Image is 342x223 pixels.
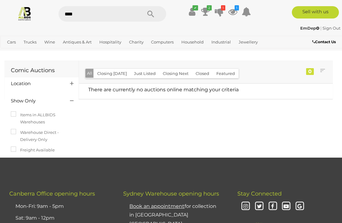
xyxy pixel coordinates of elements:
i: 2 [207,5,212,10]
b: Contact Us [312,39,336,44]
a: Household [179,37,206,47]
u: Book an appointment [129,203,184,209]
i: Instagram [240,201,251,212]
a: [GEOGRAPHIC_DATA] [45,47,93,57]
a: Antiques & Art [60,37,94,47]
label: Warehouse Direct - Delivery Only [11,129,72,143]
a: Industrial [209,37,233,47]
button: Just Listed [130,69,159,78]
a: Sell with us [292,6,339,19]
div: 0 [306,68,314,75]
i: 1 [235,5,239,10]
label: Items in ALLBIDS Warehouses [11,111,72,126]
button: Closing [DATE] [93,69,131,78]
button: Closing Next [159,69,192,78]
a: 2 [201,6,210,17]
a: EmDep [300,26,320,31]
a: 1 [228,6,237,17]
i: Facebook [267,201,278,212]
a: Wine [42,37,58,47]
i: ✔ [193,5,198,10]
button: Closed [192,69,213,78]
i: Twitter [254,201,265,212]
a: Sign Out [323,26,340,31]
i: Google [294,201,305,212]
a: Jewellery [236,37,260,47]
span: There are currently no auctions online matching your criteria [88,87,239,93]
strong: EmDep [300,26,319,31]
span: Sydney Warehouse opening hours [123,190,219,197]
a: Office [5,47,21,57]
a: Charity [127,37,146,47]
span: | [320,26,322,31]
a: 1 [214,6,224,17]
span: Stay Connected [237,190,282,197]
a: Trucks [21,37,39,47]
h4: Show Only [11,98,61,104]
i: Youtube [281,201,292,212]
a: ✔ [187,6,197,17]
span: Canberra Office opening hours [9,190,95,197]
li: Mon-Fri: 9am - 5pm [14,200,108,213]
img: Allbids.com.au [17,6,32,21]
button: Search [135,6,166,22]
button: Featured [213,69,239,78]
i: 1 [221,5,225,10]
a: Computers [149,37,176,47]
a: Hospitality [97,37,124,47]
label: Freight Available [11,147,55,154]
a: Sports [24,47,42,57]
h1: Comic Auctions [11,68,72,74]
a: Cars [5,37,18,47]
a: Contact Us [312,39,337,45]
h4: Location [11,81,61,86]
button: All [85,69,94,78]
